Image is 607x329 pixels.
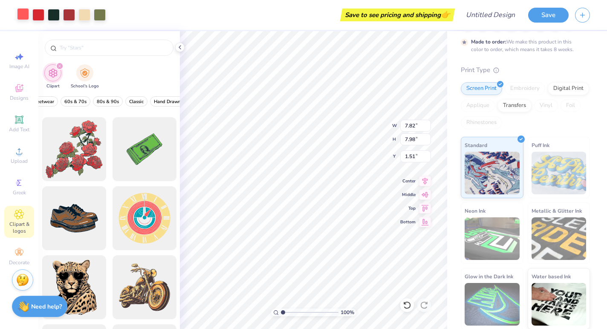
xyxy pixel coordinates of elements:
[548,82,589,95] div: Digital Print
[71,64,99,89] div: filter for School's Logo
[532,206,582,215] span: Metallic & Glitter Ink
[31,303,62,311] strong: Need help?
[48,68,58,78] img: Clipart Image
[534,99,558,112] div: Vinyl
[154,98,181,105] span: Hand Drawn
[532,152,587,194] img: Puff Ink
[505,82,545,95] div: Embroidery
[461,82,502,95] div: Screen Print
[61,96,90,107] button: filter button
[4,221,34,234] span: Clipart & logos
[400,192,416,198] span: Middle
[471,38,576,53] div: We make this product in this color to order, which means it takes 8 weeks.
[465,217,520,260] img: Neon Ink
[44,64,61,89] button: filter button
[93,96,123,107] button: filter button
[465,272,513,281] span: Glow in the Dark Ink
[80,68,90,78] img: School's Logo Image
[64,98,87,105] span: 60s & 70s
[532,141,549,150] span: Puff Ink
[461,99,495,112] div: Applique
[561,99,581,112] div: Foil
[465,152,520,194] img: Standard
[9,259,29,266] span: Decorate
[10,95,29,101] span: Designs
[471,38,506,45] strong: Made to order:
[400,205,416,211] span: Top
[59,43,168,52] input: Try "Stars"
[97,98,119,105] span: 80s & 90s
[400,178,416,184] span: Center
[528,8,569,23] button: Save
[150,96,185,107] button: filter button
[465,283,520,326] img: Glow in the Dark Ink
[9,126,29,133] span: Add Text
[341,309,354,316] span: 100 %
[44,64,61,89] div: filter for Clipart
[459,6,522,23] input: Untitled Design
[129,98,144,105] span: Classic
[13,189,26,196] span: Greek
[461,116,502,129] div: Rhinestones
[532,272,571,281] span: Water based Ink
[532,283,587,326] img: Water based Ink
[465,141,487,150] span: Standard
[465,206,486,215] span: Neon Ink
[461,65,590,75] div: Print Type
[532,217,587,260] img: Metallic & Glitter Ink
[71,64,99,89] button: filter button
[9,63,29,70] span: Image AI
[400,219,416,225] span: Bottom
[46,83,60,89] span: Clipart
[441,9,450,20] span: 👉
[497,99,532,112] div: Transfers
[11,158,28,164] span: Upload
[342,9,453,21] div: Save to see pricing and shipping
[125,96,147,107] button: filter button
[71,83,99,89] span: School's Logo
